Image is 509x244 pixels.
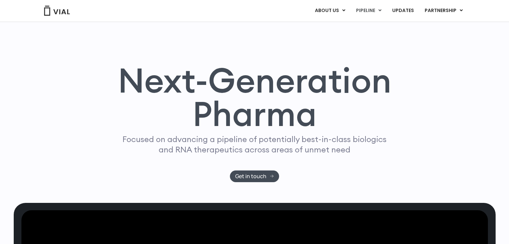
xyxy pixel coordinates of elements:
[387,5,419,16] a: UPDATES
[230,170,279,182] a: Get in touch
[110,64,400,131] h1: Next-Generation Pharma
[44,6,70,16] img: Vial Logo
[351,5,387,16] a: PIPELINEMenu Toggle
[419,5,468,16] a: PARTNERSHIPMenu Toggle
[310,5,350,16] a: ABOUT USMenu Toggle
[235,174,266,179] span: Get in touch
[120,134,390,155] p: Focused on advancing a pipeline of potentially best-in-class biologics and RNA therapeutics acros...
